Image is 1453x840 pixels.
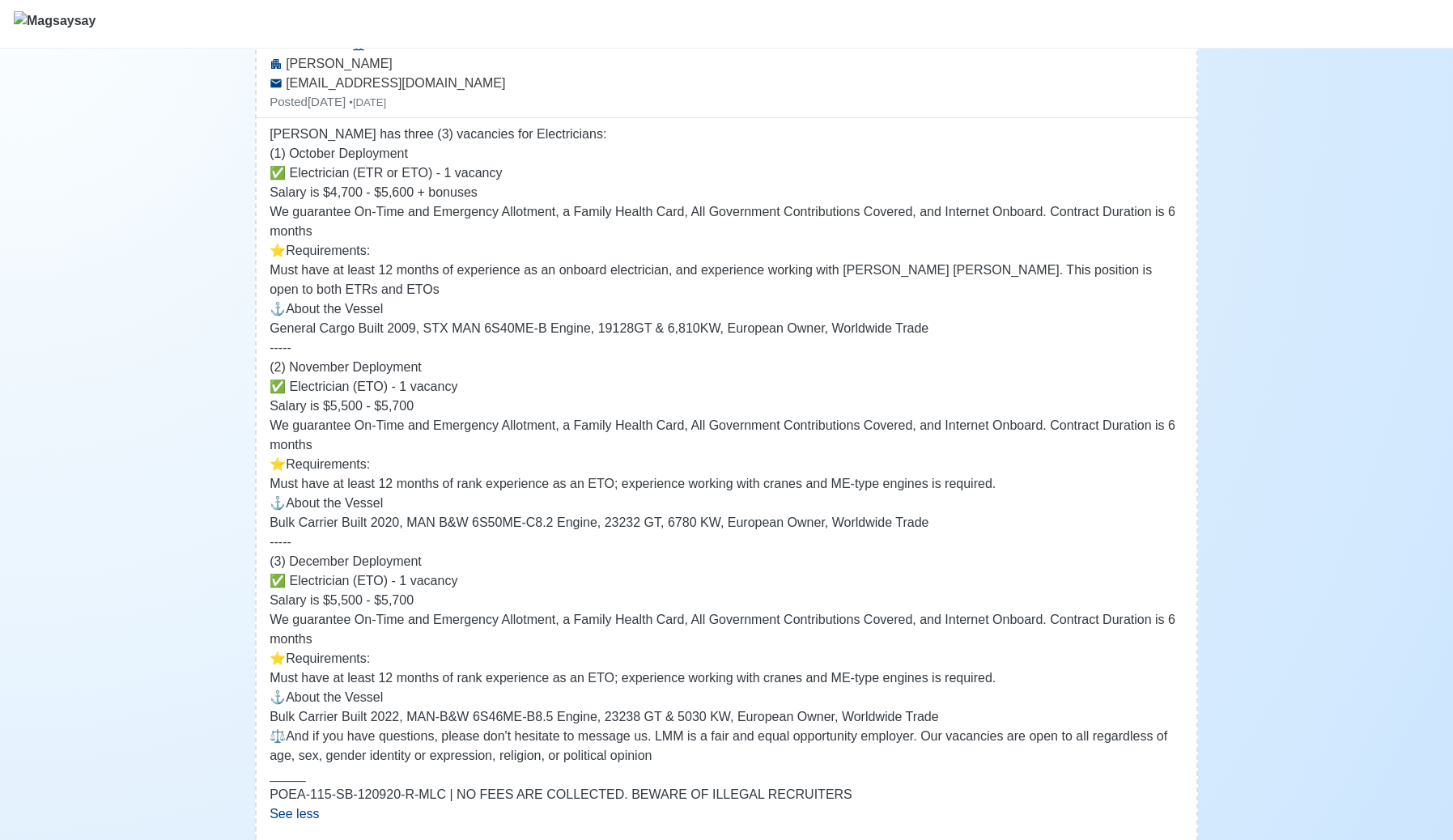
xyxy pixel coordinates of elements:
[270,338,1183,358] p: -----
[270,610,1183,649] p: We guarantee On-Time and Emergency Allotment, a Family Health Card, All Government Contributions ...
[270,455,1183,474] p: ⭐️Requirements:
[270,591,1183,610] p: Salary is $5,500 - $5,700
[270,125,1183,144] p: [PERSON_NAME] has three (3) vacancies for Electricians:
[270,377,1183,397] p: ✅ Electrician (ETO) - 1 vacancy
[270,261,1183,299] p: Must have at least 12 months of experience as an onboard electrician, and experience working with...
[270,163,1183,183] p: ✅ Electrician (ETR or ETO) - 1 vacancy
[349,96,386,108] small: • [DATE]
[270,571,1183,591] p: ✅ Electrician (ETO) - 1 vacancy
[270,668,1183,688] p: Must have at least 12 months of rank experience as an ETO; experience working with cranes and ME-...
[270,202,1183,241] p: We guarantee On-Time and Emergency Allotment, a Family Health Card, All Government Contributions ...
[257,54,1196,74] div: [PERSON_NAME]
[270,241,1183,261] p: ⭐️Requirements:
[270,727,1183,766] p: ⚖️And if you have questions, please don't hesitate to message us. LMM is a fair and equal opportu...
[270,183,1183,202] p: Salary is $4,700 - $5,600 + bonuses
[13,1,96,48] button: Magsaysay
[270,649,1183,668] p: ⭐️Requirements:
[270,319,1183,338] p: General Cargo Built 2009, STX MAN 6S40ME-B Engine, 19128GT & 6,810KW, European Owner, Worldwide T...
[270,532,1183,552] p: -----
[270,688,1183,707] p: ⚓️About the Vessel
[270,766,1183,785] p: _____
[270,416,1183,455] p: We guarantee On-Time and Emergency Allotment, a Family Health Card, All Government Contributions ...
[270,474,1183,494] p: Must have at least 12 months of rank experience as an ETO; experience working with cranes and ME-...
[270,807,319,821] span: See less
[270,397,1183,416] p: Salary is $5,500 - $5,700
[270,552,1183,571] p: (3) December Deployment
[270,299,1183,319] p: ⚓️About the Vessel
[14,11,96,40] img: Magsaysay
[270,358,1183,377] p: (2) November Deployment
[270,785,1183,804] p: POEA-115-SB-120920-R-MLC | NO FEES ARE COLLECTED. BEWARE OF ILLEGAL RECRUITERS
[270,494,1183,513] p: ⚓️About the Vessel
[270,707,1183,727] p: Bulk Carrier Built 2022, MAN-B&W 6S46ME-B8.5 Engine, 23238 GT & 5030 KW, European Owner, Worldwid...
[270,513,1183,532] p: Bulk Carrier Built 2020, MAN B&W 6S50ME-C8.2 Engine, 23232 GT, 6780 KW, European Owner, Worldwide...
[257,74,1196,93] div: [EMAIL_ADDRESS][DOMAIN_NAME]
[257,93,1196,112] div: Posted [DATE]
[270,144,1183,163] p: (1) October Deployment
